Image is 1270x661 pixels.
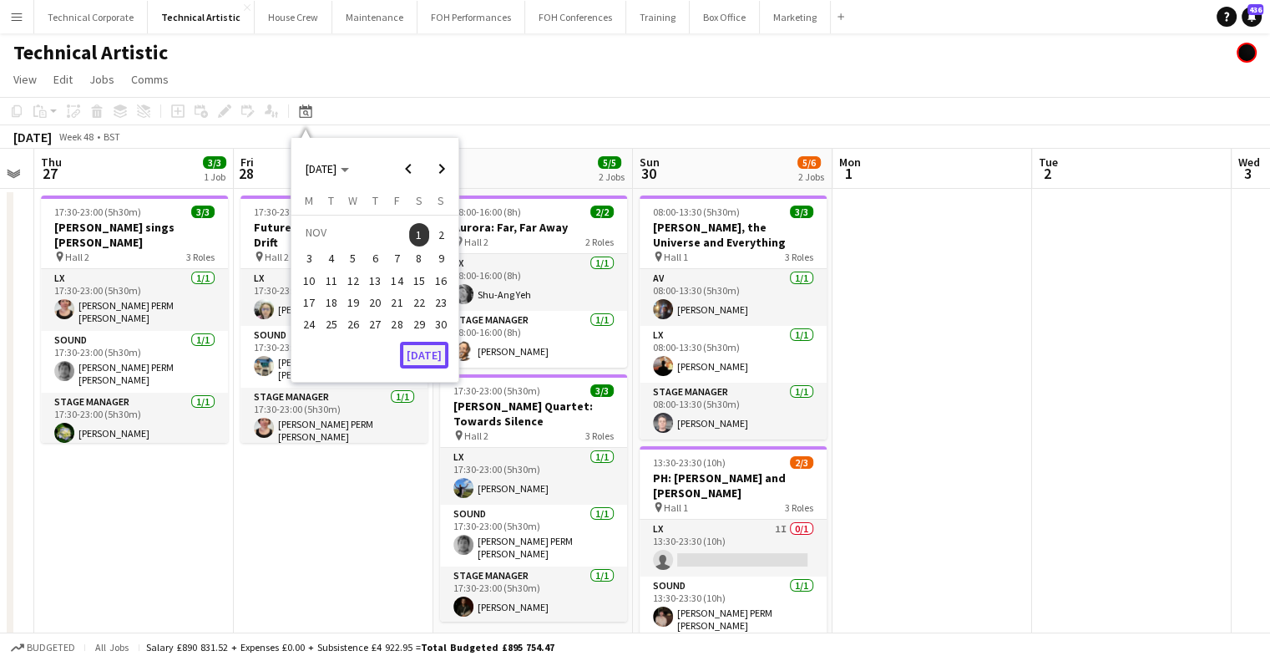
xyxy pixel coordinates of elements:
button: 07-11-2025 [386,247,407,269]
span: 3/3 [590,384,614,397]
a: Jobs [83,69,121,90]
span: 7 [387,249,407,269]
button: 09-11-2025 [430,247,452,269]
span: 3 Roles [585,430,614,442]
span: Total Budgeted £895 754.47 [421,641,554,653]
div: 1 Job [204,170,225,183]
span: 2/3 [790,456,813,469]
app-card-role: Stage Manager1/108:00-16:00 (8h)[PERSON_NAME] [440,311,627,368]
button: 18-11-2025 [320,292,342,313]
button: Training [626,1,690,33]
span: Jobs [89,72,114,87]
a: 436 [1242,7,1262,27]
span: 17 [300,292,320,313]
span: 30 [637,164,660,183]
button: Maintenance [332,1,417,33]
app-card-role: Stage Manager1/108:00-13:30 (5h30m)[PERSON_NAME] [640,383,827,440]
span: 4 [321,249,342,269]
app-job-card: 08:00-13:30 (5h30m)3/3[PERSON_NAME], the Universe and Everything Hall 13 RolesAV1/108:00-13:30 (5... [640,196,827,440]
button: 16-11-2025 [430,270,452,292]
span: 13 [365,271,385,291]
button: 13-11-2025 [364,270,386,292]
a: View [7,69,43,90]
span: Budgeted [27,642,75,653]
span: Edit [53,72,73,87]
span: 08:00-16:00 (8h) [453,206,521,218]
span: 2 [1036,164,1058,183]
td: NOV [298,221,407,247]
span: F [394,193,400,208]
span: 3 Roles [186,251,215,263]
button: 27-11-2025 [364,313,386,335]
span: 23 [431,292,451,313]
app-card-role: Sound1/113:30-23:30 (10h)[PERSON_NAME] PERM [PERSON_NAME] [640,577,827,638]
span: 3/3 [203,156,226,169]
div: 2 Jobs [599,170,625,183]
span: 5 [343,249,363,269]
app-card-role: Stage Manager1/117:30-23:00 (5h30m)[PERSON_NAME] [41,393,228,450]
div: BST [104,130,120,143]
span: 24 [300,314,320,334]
app-card-role: AV1/108:00-13:30 (5h30m)[PERSON_NAME] [640,269,827,326]
span: Hall 2 [265,251,289,263]
span: 3 Roles [785,501,813,514]
button: 06-11-2025 [364,247,386,269]
span: 2/2 [590,206,614,218]
button: 30-11-2025 [430,313,452,335]
button: Previous month [392,152,425,186]
span: Sun [640,155,660,170]
button: 01-11-2025 [408,221,430,247]
button: 08-11-2025 [408,247,430,269]
span: 3 [1236,164,1260,183]
app-card-role: Sound1/117:30-23:00 (5h30m)[PERSON_NAME] PERM [PERSON_NAME] [440,505,627,567]
h3: [PERSON_NAME], the Universe and Everything [640,220,827,250]
app-card-role: LX1/117:30-23:00 (5h30m)[PERSON_NAME] [440,448,627,505]
span: Thu [41,155,62,170]
span: 08:00-13:30 (5h30m) [653,206,740,218]
app-job-card: 17:30-23:00 (5h30m)3/3Future Folk: [PERSON_NAME] Drift Hall 23 RolesLX1/117:30-23:00 (5h30m)[PERS... [240,196,428,443]
button: 24-11-2025 [298,313,320,335]
span: [DATE] [306,161,336,176]
span: 17:30-23:00 (5h30m) [453,384,540,397]
app-job-card: 17:30-23:00 (5h30m)3/3[PERSON_NAME] Quartet: Towards Silence Hall 23 RolesLX1/117:30-23:00 (5h30m... [440,374,627,622]
button: 03-11-2025 [298,247,320,269]
div: [DATE] [13,129,52,145]
button: 20-11-2025 [364,292,386,313]
app-card-role: LX1/108:00-16:00 (8h)Shu-Ang Yeh [440,254,627,311]
span: 29 [409,314,429,334]
h3: [PERSON_NAME] sings [PERSON_NAME] [41,220,228,250]
span: Mon [839,155,861,170]
span: Hall 1 [664,501,688,514]
span: 3/3 [191,206,215,218]
span: 2 [431,223,451,247]
app-card-role: Sound1/117:30-23:00 (5h30m)[PERSON_NAME] PERM [PERSON_NAME] [240,326,428,388]
button: FOH Performances [417,1,525,33]
span: Wed [1238,155,1260,170]
h3: Future Folk: [PERSON_NAME] Drift [240,220,428,250]
button: 05-11-2025 [342,247,364,269]
div: 2 Jobs [798,170,824,183]
button: FOH Conferences [525,1,626,33]
button: [DATE] [400,342,448,369]
h3: [PERSON_NAME] Quartet: Towards Silence [440,399,627,429]
span: 6 [365,249,385,269]
button: 23-11-2025 [430,292,452,313]
span: W [348,193,357,208]
button: Next month [425,152,458,186]
app-card-role: LX1I0/113:30-23:30 (10h) [640,520,827,577]
span: S [438,193,444,208]
span: 19 [343,292,363,313]
span: 17:30-23:00 (5h30m) [254,206,341,218]
h1: Technical Artistic [13,40,168,65]
button: 15-11-2025 [408,270,430,292]
span: 22 [409,292,429,313]
button: Budgeted [8,638,78,657]
span: 20 [365,292,385,313]
span: 5/5 [598,156,621,169]
span: 3 Roles [785,251,813,263]
span: 5/6 [797,156,821,169]
h3: Aurora: Far, Far Away [440,220,627,235]
button: 14-11-2025 [386,270,407,292]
